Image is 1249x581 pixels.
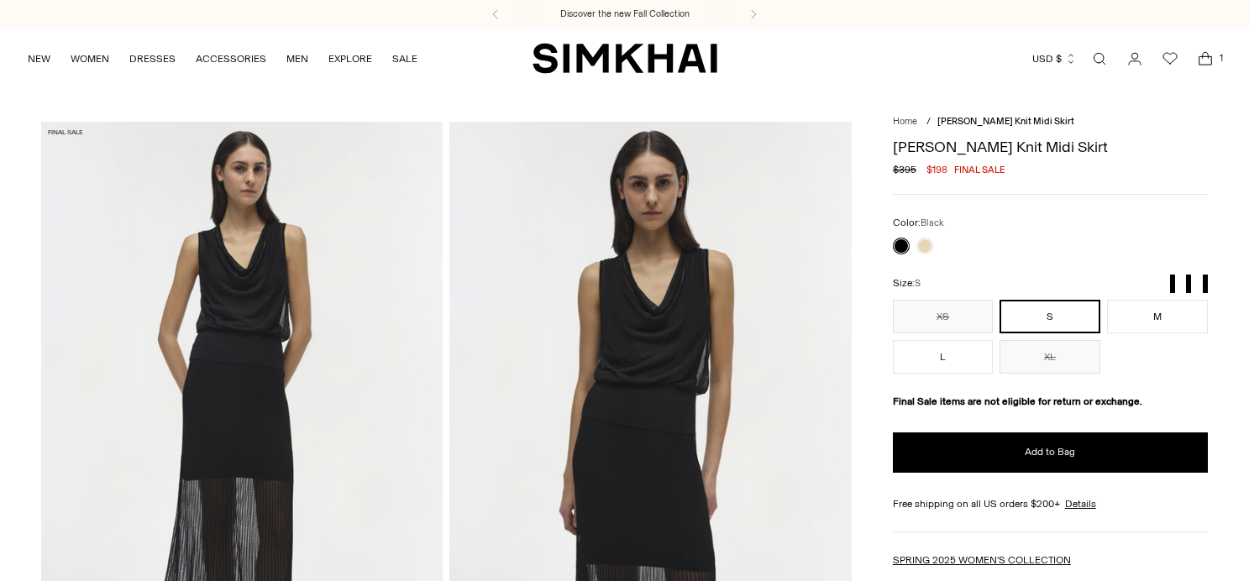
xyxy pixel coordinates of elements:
[921,217,944,228] span: Black
[893,116,917,127] a: Home
[893,395,1142,407] strong: Final Sale items are not eligible for return or exchange.
[926,115,931,129] div: /
[893,275,921,291] label: Size:
[893,340,994,374] button: L
[915,278,921,289] span: S
[1118,42,1152,76] a: Go to the account page
[893,215,944,231] label: Color:
[1032,40,1077,77] button: USD $
[196,40,266,77] a: ACCESSORIES
[286,40,308,77] a: MEN
[937,116,1074,127] span: [PERSON_NAME] Knit Midi Skirt
[1000,300,1100,333] button: S
[560,8,690,21] a: Discover the new Fall Collection
[1107,300,1208,333] button: M
[893,432,1208,473] button: Add to Bag
[1189,42,1222,76] a: Open cart modal
[893,115,1208,129] nav: breadcrumbs
[1153,42,1187,76] a: Wishlist
[893,554,1071,566] a: SPRING 2025 WOMEN'S COLLECTION
[1214,50,1229,65] span: 1
[926,162,947,177] span: $198
[28,40,50,77] a: NEW
[129,40,176,77] a: DRESSES
[893,139,1208,154] h1: [PERSON_NAME] Knit Midi Skirt
[893,300,994,333] button: XS
[1025,445,1075,459] span: Add to Bag
[1065,496,1096,511] a: Details
[71,40,109,77] a: WOMEN
[533,42,717,75] a: SIMKHAI
[328,40,372,77] a: EXPLORE
[893,162,916,177] s: $395
[893,496,1208,511] div: Free shipping on all US orders $200+
[392,40,417,77] a: SALE
[1000,340,1100,374] button: XL
[1083,42,1116,76] a: Open search modal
